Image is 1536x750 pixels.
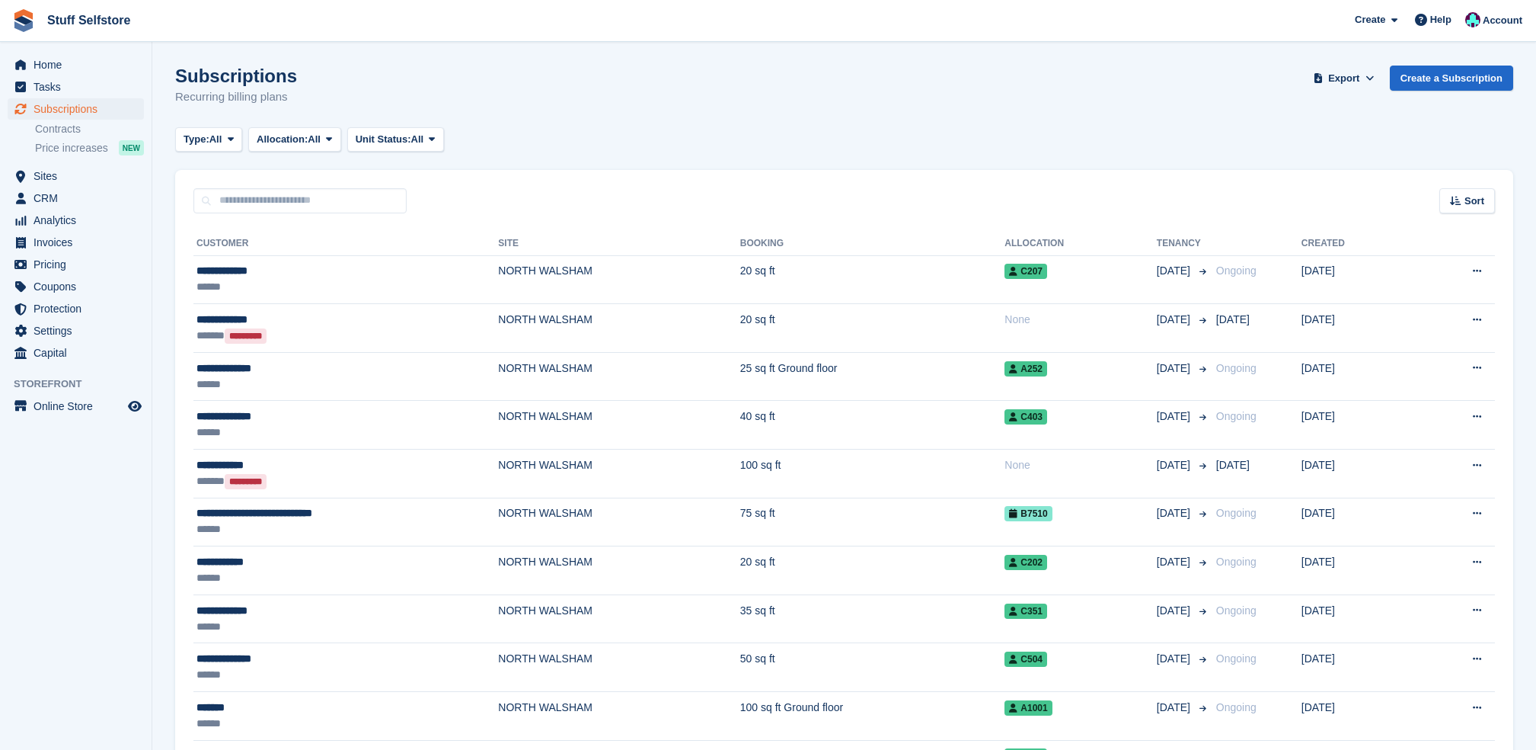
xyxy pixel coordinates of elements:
[740,595,1005,643] td: 35 sq ft
[1216,556,1257,568] span: Ongoing
[8,298,144,319] a: menu
[498,643,739,692] td: NORTH WALSHAM
[1157,409,1193,425] span: [DATE]
[498,304,739,353] td: NORTH WALSHAM
[1465,12,1480,27] img: Simon Gardner
[1157,651,1193,667] span: [DATE]
[34,254,125,275] span: Pricing
[498,401,739,450] td: NORTH WALSHAM
[34,298,125,319] span: Protection
[34,210,125,231] span: Analytics
[1355,12,1385,27] span: Create
[1311,66,1378,91] button: Export
[740,304,1005,353] td: 20 sq ft
[34,76,125,98] span: Tasks
[209,132,222,147] span: All
[740,546,1005,595] td: 20 sq ft
[740,255,1005,304] td: 20 sq ft
[1483,13,1522,28] span: Account
[1157,312,1193,328] span: [DATE]
[1216,701,1257,713] span: Ongoing
[1157,263,1193,279] span: [DATE]
[34,342,125,364] span: Capital
[1328,71,1359,86] span: Export
[498,498,739,546] td: NORTH WALSHAM
[1301,498,1413,546] td: [DATE]
[356,132,411,147] span: Unit Status:
[193,232,498,256] th: Customer
[34,232,125,253] span: Invoices
[257,132,308,147] span: Allocation:
[1004,700,1052,716] span: A1001
[1216,362,1257,374] span: Ongoing
[1004,312,1157,328] div: None
[35,139,144,156] a: Price increases NEW
[1301,595,1413,643] td: [DATE]
[8,76,144,98] a: menu
[498,450,739,498] td: NORTH WALSHAM
[1157,361,1193,377] span: [DATE]
[1301,232,1413,256] th: Created
[1004,232,1157,256] th: Allocation
[498,232,739,256] th: Site
[1216,459,1250,471] span: [DATE]
[1157,232,1210,256] th: Tenancy
[1157,603,1193,619] span: [DATE]
[34,98,125,120] span: Subscriptions
[1004,604,1047,619] span: C351
[34,320,125,341] span: Settings
[1301,304,1413,353] td: [DATE]
[347,127,444,152] button: Unit Status: All
[1004,506,1052,521] span: B7510
[1216,410,1257,422] span: Ongoing
[35,141,108,155] span: Price increases
[1216,313,1250,325] span: [DATE]
[8,276,144,297] a: menu
[175,127,242,152] button: Type: All
[8,210,144,231] a: menu
[35,122,144,136] a: Contracts
[1004,457,1157,473] div: None
[1157,554,1193,570] span: [DATE]
[1301,450,1413,498] td: [DATE]
[308,132,321,147] span: All
[34,396,125,417] span: Online Store
[1004,652,1047,667] span: C504
[1216,507,1257,519] span: Ongoing
[8,98,144,120] a: menu
[12,9,35,32] img: stora-icon-8386f47178a22dfd0bd8f6a31ec36ba5ce8667c1dd55bd0f319d3a0aa187defe.svg
[8,320,144,341] a: menu
[740,401,1005,450] td: 40 sq ft
[1390,66,1513,91] a: Create a Subscription
[498,595,739,643] td: NORTH WALSHAM
[740,692,1005,741] td: 100 sq ft Ground floor
[1301,352,1413,401] td: [DATE]
[1004,361,1047,377] span: A252
[8,187,144,209] a: menu
[41,8,136,33] a: Stuff Selfstore
[1301,255,1413,304] td: [DATE]
[1157,700,1193,716] span: [DATE]
[1216,604,1257,617] span: Ongoing
[1216,652,1257,665] span: Ongoing
[1301,692,1413,741] td: [DATE]
[14,377,152,392] span: Storefront
[498,692,739,741] td: NORTH WALSHAM
[498,255,739,304] td: NORTH WALSHAM
[8,342,144,364] a: menu
[126,397,144,415] a: Preview store
[34,276,125,297] span: Coupons
[8,254,144,275] a: menu
[1157,457,1193,473] span: [DATE]
[8,165,144,187] a: menu
[1004,555,1047,570] span: C202
[1301,643,1413,692] td: [DATE]
[740,643,1005,692] td: 50 sq ft
[8,396,144,417] a: menu
[1301,546,1413,595] td: [DATE]
[498,352,739,401] td: NORTH WALSHAM
[34,187,125,209] span: CRM
[184,132,209,147] span: Type:
[119,140,144,155] div: NEW
[34,54,125,75] span: Home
